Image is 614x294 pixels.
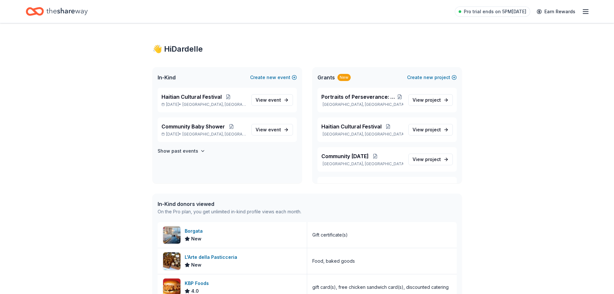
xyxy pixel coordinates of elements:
[312,283,449,291] div: gift card(s), free chicken sandwich card(s), discounted catering
[267,74,276,81] span: new
[256,126,281,134] span: View
[312,257,355,265] div: Food, baked goods
[424,74,433,81] span: new
[158,147,205,155] button: Show past events
[321,132,403,137] p: [GEOGRAPHIC_DATA], [GEOGRAPHIC_DATA]
[161,132,246,137] p: [DATE] •
[425,97,441,103] span: project
[161,93,222,101] span: Haitian Cultural Festival
[158,208,301,216] div: On the Pro plan, you get unlimited in-kind profile views each month.
[408,94,453,106] a: View project
[158,74,176,81] span: In-Kind
[312,231,348,239] div: Gift certificate(s)
[413,96,441,104] span: View
[158,147,198,155] h4: Show past events
[425,157,441,162] span: project
[185,253,240,261] div: L'Arte della Pasticceria
[251,124,293,136] a: View event
[321,182,376,190] span: [GEOGRAPHIC_DATA]
[321,161,403,167] p: [GEOGRAPHIC_DATA], [GEOGRAPHIC_DATA]
[321,102,403,107] p: [GEOGRAPHIC_DATA], [GEOGRAPHIC_DATA]
[321,152,369,160] span: Community [DATE]
[256,96,281,104] span: View
[464,8,526,15] span: Pro trial ends on 5PM[DATE]
[185,227,205,235] div: Borgata
[163,226,180,244] img: Image for Borgata
[413,126,441,134] span: View
[191,261,201,269] span: New
[337,74,351,81] div: New
[161,102,246,107] p: [DATE] •
[408,124,453,136] a: View project
[413,156,441,163] span: View
[425,127,441,132] span: project
[455,6,530,17] a: Pro trial ends on 5PM[DATE]
[251,94,293,106] a: View event
[152,44,462,54] div: 👋 Hi Dardelle
[533,6,579,17] a: Earn Rewards
[268,97,281,103] span: event
[268,127,281,132] span: event
[161,123,225,130] span: Community Baby Shower
[163,252,180,270] img: Image for L'Arte della Pasticceria
[250,74,297,81] button: Createnewevent
[408,154,453,165] a: View project
[182,132,246,137] span: [GEOGRAPHIC_DATA], [GEOGRAPHIC_DATA]
[407,74,457,81] button: Createnewproject
[26,4,88,19] a: Home
[158,200,301,208] div: In-Kind donors viewed
[191,235,201,243] span: New
[185,279,211,287] div: KBP Foods
[321,123,382,130] span: Haitian Cultural Festival
[182,102,246,107] span: [GEOGRAPHIC_DATA], [GEOGRAPHIC_DATA]
[321,93,396,101] span: Portraits of Perseverance: Haitian Lives in [US_STATE]
[317,74,335,81] span: Grants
